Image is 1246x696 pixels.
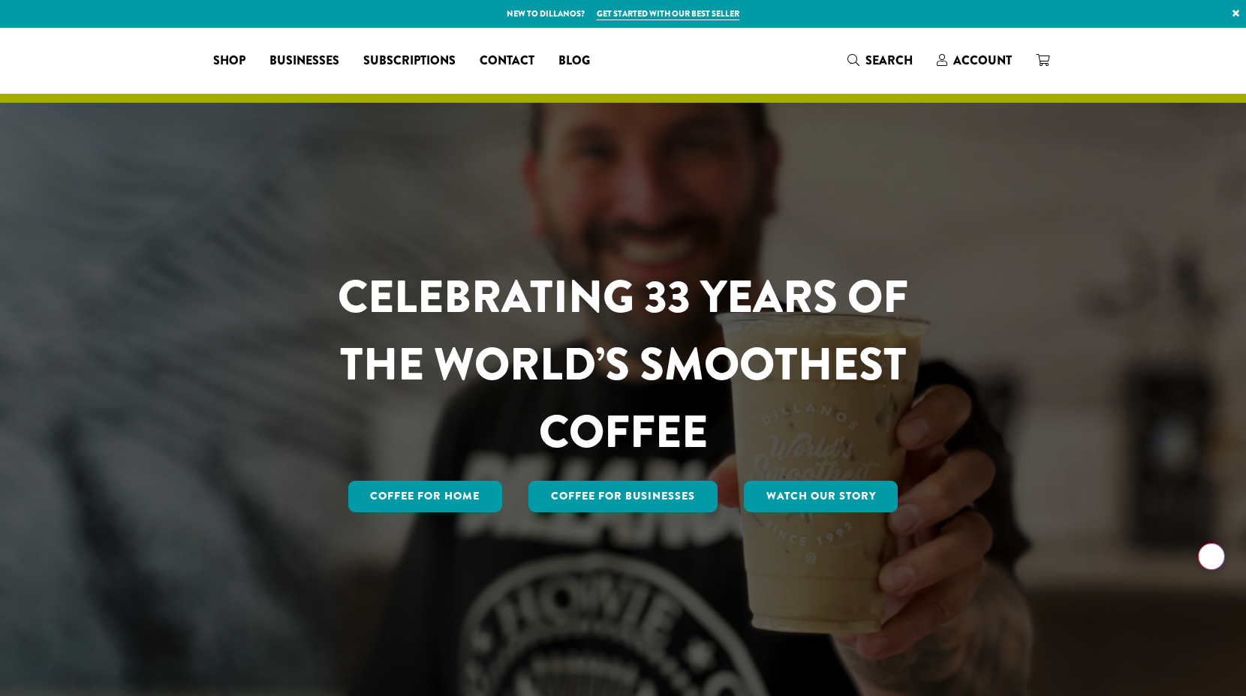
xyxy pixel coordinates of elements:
[201,49,257,73] a: Shop
[865,52,913,69] span: Search
[558,52,590,70] span: Blog
[348,481,503,512] a: Coffee for Home
[363,52,456,70] span: Subscriptions
[528,481,718,512] a: Coffee For Businesses
[953,52,1012,69] span: Account
[835,48,925,73] a: Search
[480,52,534,70] span: Contact
[744,481,898,512] a: Watch Our Story
[213,52,245,70] span: Shop
[597,7,739,20] a: Get started with our best seller
[293,263,953,466] h1: CELEBRATING 33 YEARS OF THE WORLD’S SMOOTHEST COFFEE
[269,52,339,70] span: Businesses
